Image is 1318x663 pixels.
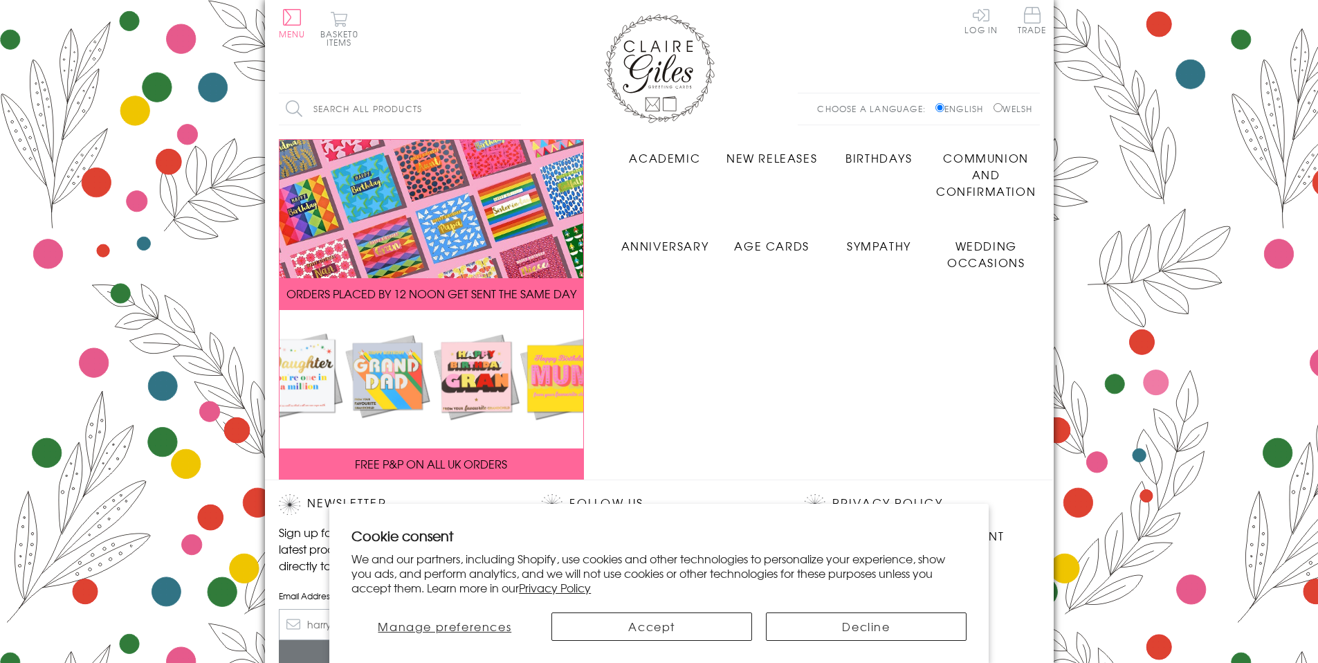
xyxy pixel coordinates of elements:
[351,612,538,641] button: Manage preferences
[726,149,817,166] span: New Releases
[378,618,511,635] span: Manage preferences
[541,494,776,515] h2: Follow Us
[279,590,514,602] label: Email Address
[320,11,358,46] button: Basket0 items
[832,494,942,513] a: Privacy Policy
[994,102,1033,115] label: Welsh
[825,139,933,166] a: Birthdays
[612,139,719,166] a: Academic
[279,494,514,515] h2: Newsletter
[621,237,709,254] span: Anniversary
[327,28,358,48] span: 0 items
[847,237,911,254] span: Sympathy
[933,227,1040,271] a: Wedding Occasions
[718,139,825,166] a: New Releases
[279,93,521,125] input: Search all products
[935,103,944,112] input: English
[355,455,507,472] span: FREE P&P ON ALL UK ORDERS
[1018,7,1047,37] a: Trade
[629,149,700,166] span: Academic
[612,227,719,254] a: Anniversary
[964,7,998,34] a: Log In
[734,237,809,254] span: Age Cards
[936,149,1036,199] span: Communion and Confirmation
[604,14,715,123] img: Claire Giles Greetings Cards
[551,612,752,641] button: Accept
[817,102,933,115] p: Choose a language:
[286,285,576,302] span: ORDERS PLACED BY 12 NOON GET SENT THE SAME DAY
[845,149,912,166] span: Birthdays
[351,552,967,594] p: We and our partners, including Shopify, use cookies and other technologies to personalize your ex...
[279,609,514,640] input: harry@hogwarts.edu
[766,612,967,641] button: Decline
[351,526,967,545] h2: Cookie consent
[279,9,306,38] button: Menu
[994,103,1003,112] input: Welsh
[279,524,514,574] p: Sign up for our newsletter to receive the latest product launches, news and offers directly to yo...
[947,237,1025,271] span: Wedding Occasions
[1018,7,1047,34] span: Trade
[519,579,591,596] a: Privacy Policy
[935,102,990,115] label: English
[825,227,933,254] a: Sympathy
[718,227,825,254] a: Age Cards
[933,139,1040,199] a: Communion and Confirmation
[279,28,306,40] span: Menu
[507,93,521,125] input: Search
